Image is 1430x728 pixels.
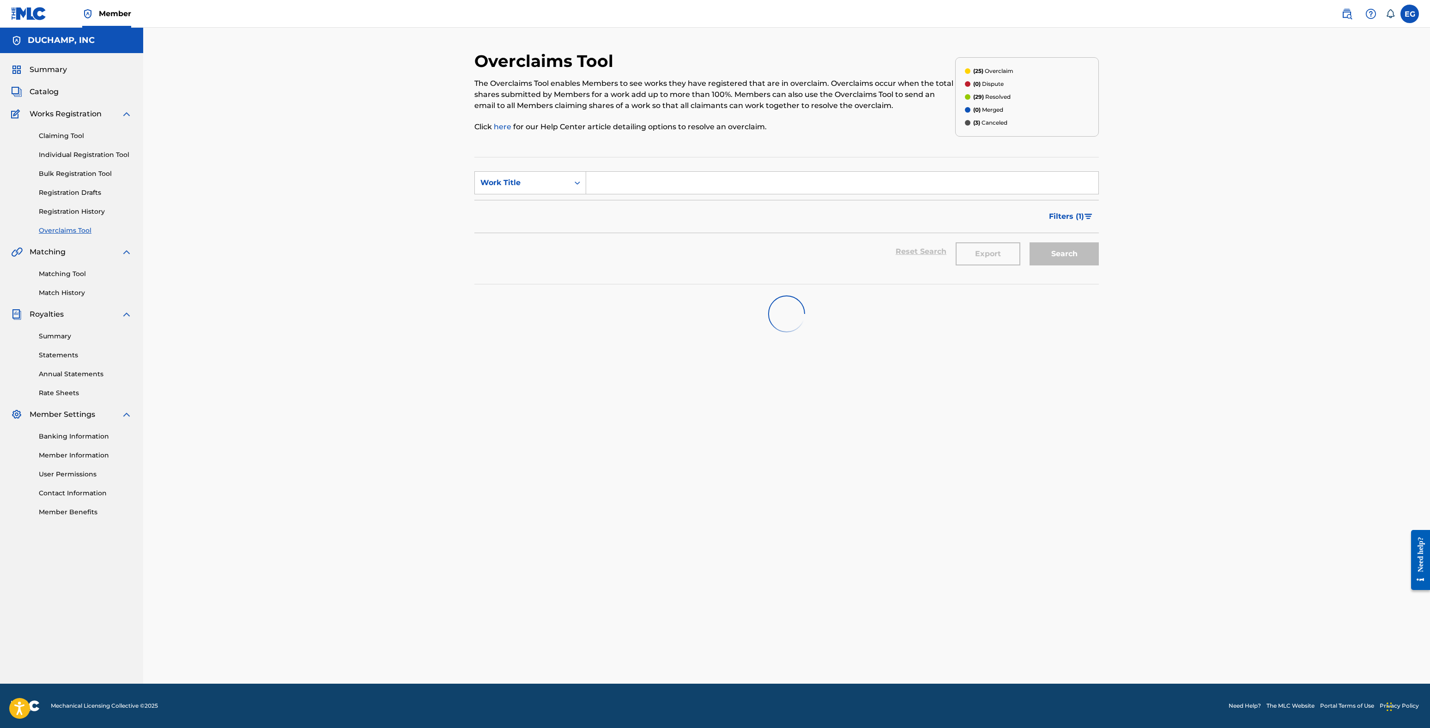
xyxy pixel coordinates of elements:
a: User Permissions [39,469,132,479]
a: Rate Sheets [39,388,132,398]
a: CatalogCatalog [11,86,59,97]
p: Canceled [973,119,1007,127]
div: User Menu [1400,5,1419,23]
a: Banking Information [39,432,132,441]
a: Bulk Registration Tool [39,169,132,179]
img: Works Registration [11,108,23,120]
div: Work Title [480,177,564,188]
img: Accounts [11,35,22,46]
p: Click for our Help Center article detailing options to resolve an overclaim. [474,121,955,132]
img: logo [11,700,40,711]
h5: DUCHAMP, INC [28,35,95,46]
a: Annual Statements [39,369,132,379]
a: Statements [39,350,132,360]
a: Privacy Policy [1380,702,1419,710]
img: filter [1085,214,1092,219]
a: Claiming Tool [39,131,132,141]
img: search [1341,8,1352,19]
iframe: Chat Widget [1384,684,1430,728]
span: Member [99,8,131,19]
button: Filters (1) [1043,205,1099,228]
span: (0) [973,106,981,113]
iframe: Resource Center [1404,523,1430,597]
a: Contact Information [39,488,132,498]
a: Public Search [1338,5,1356,23]
div: Drag [1387,693,1392,721]
a: Overclaims Tool [39,226,132,235]
div: Help [1362,5,1380,23]
span: (29) [973,93,984,100]
span: Catalog [30,86,59,97]
a: Member Information [39,451,132,460]
span: Royalties [30,309,64,320]
a: Matching Tool [39,269,132,279]
a: Registration History [39,207,132,217]
div: Notifications [1386,9,1395,18]
img: Matching [11,247,23,258]
p: Overclaim [973,67,1013,75]
a: Summary [39,331,132,341]
img: expand [121,108,132,120]
a: Match History [39,288,132,298]
a: here [494,122,513,131]
span: (3) [973,119,980,126]
span: Matching [30,247,66,258]
a: Need Help? [1229,702,1261,710]
img: preloader [763,290,811,338]
img: help [1365,8,1376,19]
img: MLC Logo [11,7,47,20]
a: Registration Drafts [39,188,132,198]
p: Resolved [973,93,1011,101]
a: SummarySummary [11,64,67,75]
img: expand [121,309,132,320]
h2: Overclaims Tool [474,51,618,72]
span: (0) [973,80,981,87]
img: expand [121,247,132,258]
span: Works Registration [30,108,102,120]
img: Catalog [11,86,22,97]
span: Member Settings [30,409,95,420]
img: expand [121,409,132,420]
a: Individual Registration Tool [39,150,132,160]
span: (25) [973,67,983,74]
p: Dispute [973,80,1004,88]
form: Search Form [474,171,1099,270]
span: Filters ( 1 ) [1049,211,1084,222]
span: Summary [30,64,67,75]
a: Member Benefits [39,507,132,517]
img: Royalties [11,309,22,320]
img: Member Settings [11,409,22,420]
a: The MLC Website [1266,702,1315,710]
img: Summary [11,64,22,75]
p: The Overclaims Tool enables Members to see works they have registered that are in overclaim. Over... [474,78,955,111]
span: Mechanical Licensing Collective © 2025 [51,702,158,710]
img: Top Rightsholder [82,8,93,19]
p: Merged [973,106,1003,114]
a: Portal Terms of Use [1320,702,1374,710]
